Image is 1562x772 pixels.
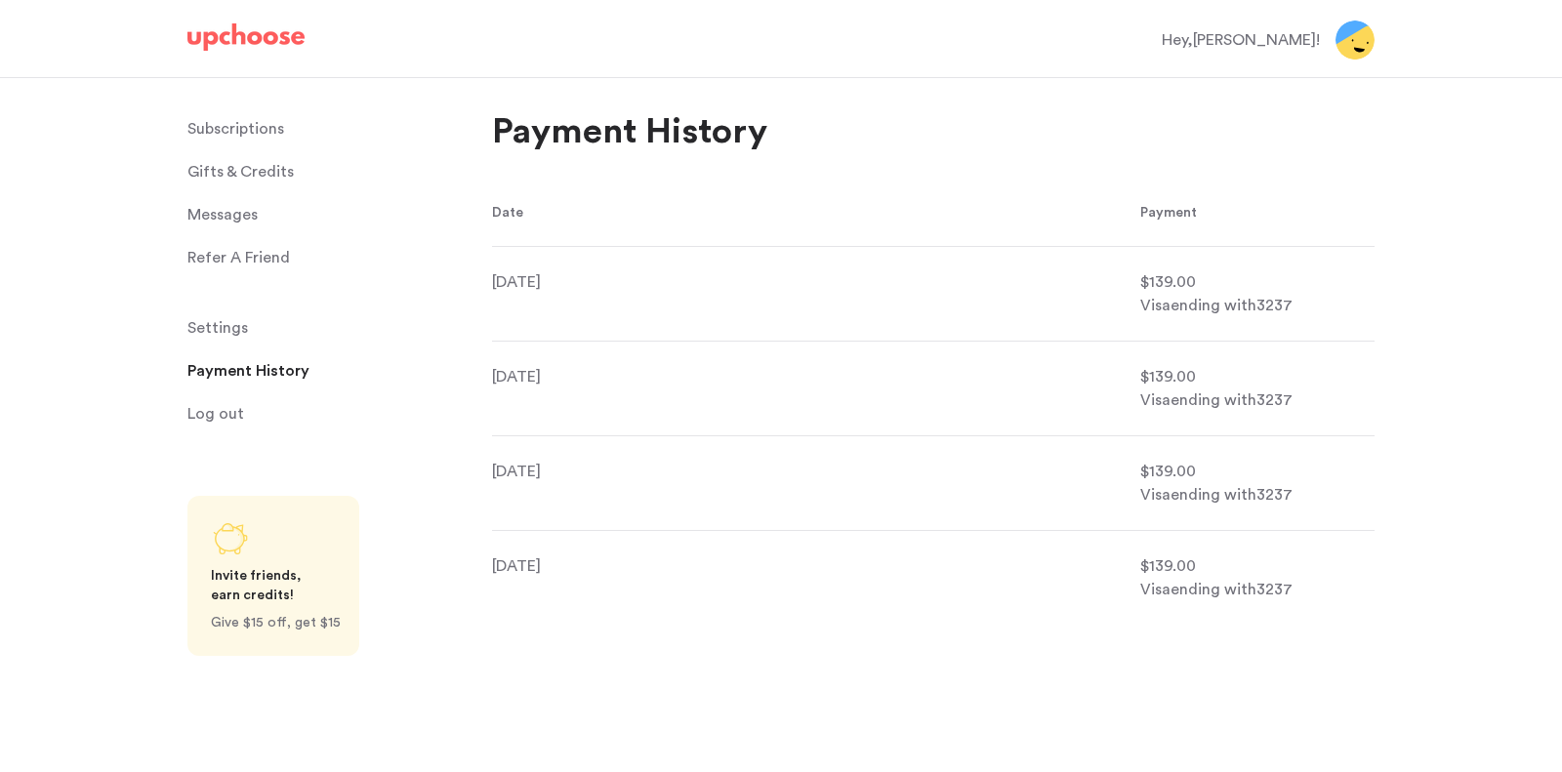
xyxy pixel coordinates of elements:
[187,195,469,234] a: Messages
[1140,369,1196,385] span: $139.00
[492,464,541,479] time: [DATE]
[187,152,469,191] a: Gifts & Credits
[492,109,767,156] p: Payment History
[1140,203,1375,223] p: Payment
[492,558,541,574] time: [DATE]
[187,308,469,347] a: Settings
[187,195,258,234] span: Messages
[187,238,469,277] a: Refer A Friend
[187,496,359,656] a: Share UpChoose
[1140,294,1375,317] div: Visa ending with 3237
[187,308,248,347] span: Settings
[187,109,284,148] p: Subscriptions
[1140,388,1375,412] div: Visa ending with 3237
[187,394,244,433] span: Log out
[187,152,294,191] span: Gifts & Credits
[1140,483,1375,507] div: Visa ending with 3237
[187,394,469,433] a: Log out
[187,351,469,390] a: Payment History
[492,369,541,385] time: [DATE]
[187,351,309,390] p: Payment History
[1162,28,1320,52] div: Hey, [PERSON_NAME] !
[1140,558,1196,574] span: $139.00
[187,23,305,51] img: UpChoose
[492,274,541,290] time: [DATE]
[1140,464,1196,479] span: $139.00
[1140,274,1196,290] span: $139.00
[492,203,609,223] p: Date
[187,23,305,60] a: UpChoose
[1140,578,1375,601] div: Visa ending with 3237
[187,109,469,148] a: Subscriptions
[187,238,290,277] p: Refer A Friend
